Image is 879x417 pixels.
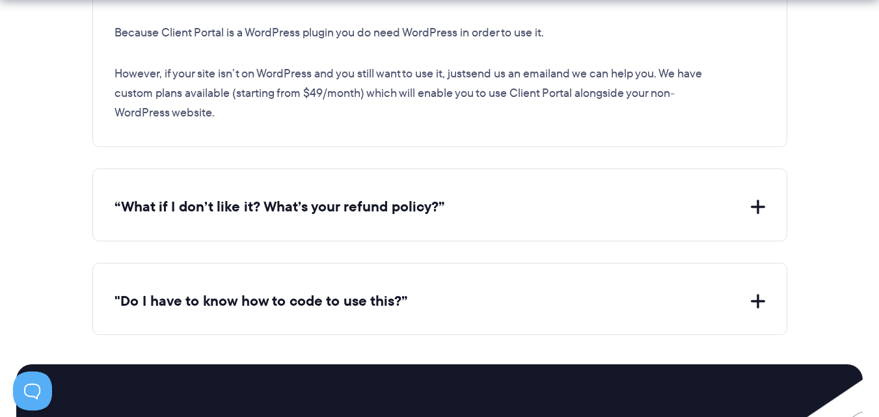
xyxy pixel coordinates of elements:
iframe: Toggle Customer Support [13,371,52,410]
div: This sounds so good, but my site is not built on WordPress. Can I still use this? [115,2,765,123]
button: “What if I don’t like it? What’s your refund policy?” [115,197,765,217]
p: However, if your site isn’t on WordPress and you still want to use it, just and we can help you. ... [115,64,707,123]
a: send us an email [466,65,550,82]
button: "Do I have to know how to code to use this?” [115,291,765,312]
p: Because Client Portal is a WordPress plugin you do need WordPress in order to use it. [115,23,707,43]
